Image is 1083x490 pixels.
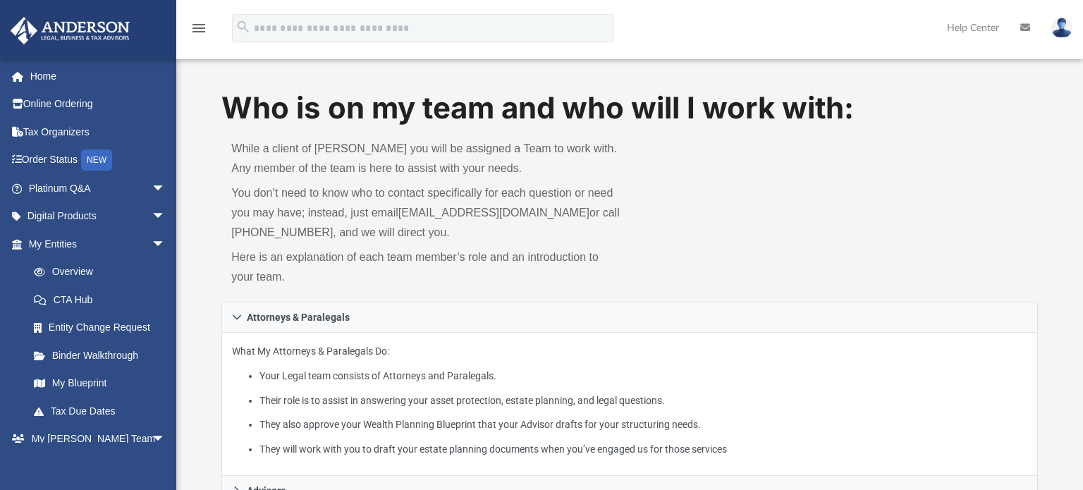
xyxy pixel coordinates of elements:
[221,302,1037,333] a: Attorneys & Paralegals
[152,174,180,203] span: arrow_drop_down
[190,27,207,37] a: menu
[221,333,1037,476] div: Attorneys & Paralegals
[231,247,620,287] p: Here is an explanation of each team member’s role and an introduction to your team.
[259,392,1027,410] li: Their role is to assist in answering your asset protection, estate planning, and legal questions.
[81,149,112,171] div: NEW
[20,286,187,314] a: CTA Hub
[10,118,187,146] a: Tax Organizers
[235,19,251,35] i: search
[231,139,620,178] p: While a client of [PERSON_NAME] you will be assigned a Team to work with. Any member of the team ...
[10,425,180,453] a: My [PERSON_NAME] Teamarrow_drop_down
[20,369,180,398] a: My Blueprint
[1051,18,1072,38] img: User Pic
[152,425,180,454] span: arrow_drop_down
[20,397,187,425] a: Tax Due Dates
[6,17,134,44] img: Anderson Advisors Platinum Portal
[20,258,187,286] a: Overview
[221,87,1037,129] h1: Who is on my team and who will I work with:
[10,230,187,258] a: My Entitiesarrow_drop_down
[152,230,180,259] span: arrow_drop_down
[20,341,187,369] a: Binder Walkthrough
[10,202,187,231] a: Digital Productsarrow_drop_down
[10,62,187,90] a: Home
[247,312,350,322] span: Attorneys & Paralegals
[10,146,187,175] a: Order StatusNEW
[259,441,1027,458] li: They will work with you to draft your estate planning documents when you’ve engaged us for those ...
[398,207,589,219] a: [EMAIL_ADDRESS][DOMAIN_NAME]
[259,367,1027,385] li: Your Legal team consists of Attorneys and Paralegals.
[20,314,187,342] a: Entity Change Request
[152,202,180,231] span: arrow_drop_down
[10,174,187,202] a: Platinum Q&Aarrow_drop_down
[232,343,1027,458] p: What My Attorneys & Paralegals Do:
[10,90,187,118] a: Online Ordering
[190,20,207,37] i: menu
[259,416,1027,434] li: They also approve your Wealth Planning Blueprint that your Advisor drafts for your structuring ne...
[231,183,620,243] p: You don’t need to know who to contact specifically for each question or need you may have; instea...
